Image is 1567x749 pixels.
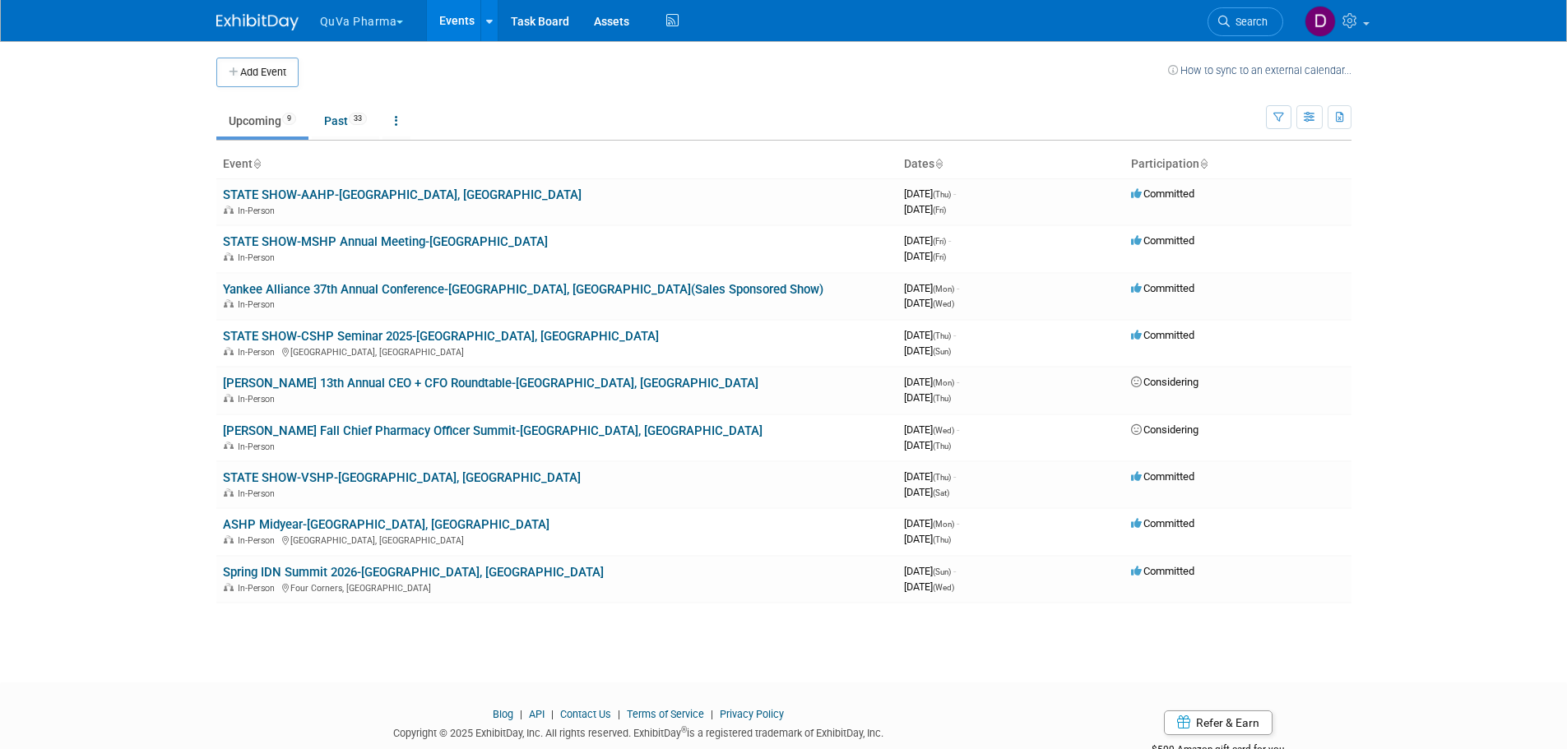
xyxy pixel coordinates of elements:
[933,583,954,592] span: (Wed)
[238,535,280,546] span: In-Person
[934,157,943,170] a: Sort by Start Date
[224,206,234,214] img: In-Person Event
[216,105,308,136] a: Upcoming9
[904,329,956,341] span: [DATE]
[238,252,280,263] span: In-Person
[238,394,280,405] span: In-Person
[720,708,784,720] a: Privacy Policy
[516,708,526,720] span: |
[560,708,611,720] a: Contact Us
[904,297,954,309] span: [DATE]
[957,282,959,294] span: -
[904,517,959,529] span: [DATE]
[223,376,758,391] a: [PERSON_NAME] 13th Annual CEO + CFO Roundtable-[GEOGRAPHIC_DATA], [GEOGRAPHIC_DATA]
[904,423,959,436] span: [DATE]
[933,237,946,246] span: (Fri)
[933,252,946,261] span: (Fri)
[933,442,951,451] span: (Thu)
[933,567,951,576] span: (Sun)
[1131,565,1194,577] span: Committed
[953,187,956,200] span: -
[904,376,959,388] span: [DATE]
[1131,517,1194,529] span: Committed
[904,203,946,215] span: [DATE]
[312,105,379,136] a: Past33
[238,206,280,216] span: In-Person
[957,423,959,436] span: -
[224,252,234,261] img: In-Person Event
[223,533,891,546] div: [GEOGRAPHIC_DATA], [GEOGRAPHIC_DATA]
[224,347,234,355] img: In-Person Event
[904,533,951,545] span: [DATE]
[1131,329,1194,341] span: Committed
[1131,282,1194,294] span: Committed
[681,725,687,734] sup: ®
[1199,157,1208,170] a: Sort by Participation Type
[282,113,296,125] span: 9
[223,517,549,532] a: ASHP Midyear-[GEOGRAPHIC_DATA], [GEOGRAPHIC_DATA]
[627,708,704,720] a: Terms of Service
[904,470,956,483] span: [DATE]
[933,426,954,435] span: (Wed)
[933,347,951,356] span: (Sun)
[904,486,949,498] span: [DATE]
[1131,470,1194,483] span: Committed
[529,708,545,720] a: API
[216,150,897,178] th: Event
[933,206,946,215] span: (Fri)
[224,394,234,402] img: In-Person Event
[897,150,1124,178] th: Dates
[957,517,959,529] span: -
[707,708,717,720] span: |
[933,378,954,387] span: (Mon)
[238,347,280,358] span: In-Person
[238,488,280,499] span: In-Person
[253,157,261,170] a: Sort by Event Name
[1131,187,1194,200] span: Committed
[904,580,954,593] span: [DATE]
[216,58,299,87] button: Add Event
[904,565,956,577] span: [DATE]
[953,565,956,577] span: -
[1168,64,1351,76] a: How to sync to an external calendar...
[223,344,891,358] div: [GEOGRAPHIC_DATA], [GEOGRAPHIC_DATA]
[614,708,624,720] span: |
[1305,6,1336,37] img: Danielle Mitchell
[957,376,959,388] span: -
[933,473,951,482] span: (Thu)
[224,442,234,450] img: In-Person Event
[933,190,951,199] span: (Thu)
[216,722,1062,741] div: Copyright © 2025 ExhibitDay, Inc. All rights reserved. ExhibitDay is a registered trademark of Ex...
[547,708,558,720] span: |
[904,234,951,247] span: [DATE]
[493,708,513,720] a: Blog
[933,331,951,340] span: (Thu)
[904,250,946,262] span: [DATE]
[933,520,954,529] span: (Mon)
[223,565,604,580] a: Spring IDN Summit 2026-[GEOGRAPHIC_DATA], [GEOGRAPHIC_DATA]
[933,488,949,497] span: (Sat)
[953,470,956,483] span: -
[904,344,951,357] span: [DATE]
[349,113,367,125] span: 33
[1230,16,1268,28] span: Search
[933,394,951,403] span: (Thu)
[223,580,891,594] div: Four Corners, [GEOGRAPHIC_DATA]
[238,299,280,310] span: In-Person
[223,282,823,297] a: Yankee Alliance 37th Annual Conference-[GEOGRAPHIC_DATA], [GEOGRAPHIC_DATA](Sales Sponsored Show)
[933,535,951,544] span: (Thu)
[1208,7,1283,36] a: Search
[1131,423,1198,436] span: Considering
[224,299,234,307] img: In-Person Event
[904,282,959,294] span: [DATE]
[223,470,581,485] a: STATE SHOW-VSHP-[GEOGRAPHIC_DATA], [GEOGRAPHIC_DATA]
[933,299,954,308] span: (Wed)
[223,423,763,438] a: [PERSON_NAME] Fall Chief Pharmacy Officer Summit-[GEOGRAPHIC_DATA], [GEOGRAPHIC_DATA]
[224,535,234,543] img: In-Person Event
[904,391,951,404] span: [DATE]
[904,187,956,200] span: [DATE]
[216,14,299,30] img: ExhibitDay
[904,439,951,451] span: [DATE]
[948,234,951,247] span: -
[1131,234,1194,247] span: Committed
